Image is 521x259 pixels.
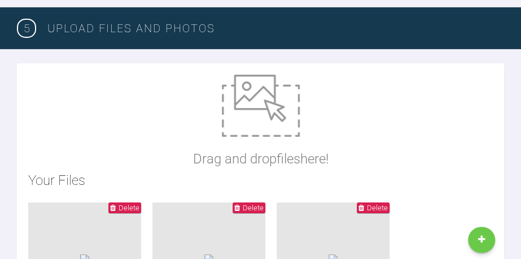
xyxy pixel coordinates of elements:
[367,204,388,212] span: Delete
[47,19,504,37] h3: Upload Files and Photos
[17,19,36,38] span: 5
[468,227,495,253] a: New Case
[119,204,139,212] span: Delete
[193,148,329,170] p: Drag and drop files here!
[28,170,493,191] h2: Your Files
[243,204,264,212] span: Delete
